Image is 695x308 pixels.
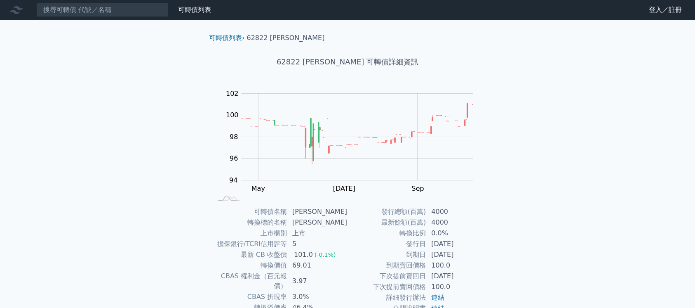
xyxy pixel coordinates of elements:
td: 100.0 [426,282,483,292]
a: 連結 [431,294,444,301]
td: 3.0% [287,291,347,302]
td: [DATE] [426,249,483,260]
td: 100.0 [426,260,483,271]
td: 轉換比例 [347,228,426,239]
g: Chart [222,90,486,192]
td: 可轉債名稱 [212,206,287,217]
td: 0.0% [426,228,483,239]
a: 可轉債列表 [209,34,242,42]
td: 上市 [287,228,347,239]
h1: 62822 [PERSON_NAME] 可轉債詳細資訊 [202,56,493,68]
tspan: 98 [230,133,238,141]
li: › [209,33,244,43]
td: 擔保銀行/TCRI信用評等 [212,239,287,249]
div: 101.0 [292,250,315,260]
td: 69.01 [287,260,347,271]
td: CBAS 折現率 [212,291,287,302]
td: [PERSON_NAME] [287,206,347,217]
td: 下次提前賣回價格 [347,282,426,292]
tspan: 96 [230,154,238,162]
td: 最新餘額(百萬) [347,217,426,228]
td: 轉換標的名稱 [212,217,287,228]
td: 5 [287,239,347,249]
td: 到期日 [347,249,426,260]
a: 可轉債列表 [178,6,211,14]
td: [DATE] [426,271,483,282]
td: 4000 [426,206,483,217]
tspan: Sep [412,185,424,192]
td: 到期賣回價格 [347,260,426,271]
li: 62822 [PERSON_NAME] [247,33,325,43]
td: 上市櫃別 [212,228,287,239]
td: 發行總額(百萬) [347,206,426,217]
input: 搜尋可轉債 代號／名稱 [36,3,168,17]
td: 發行日 [347,239,426,249]
span: (-0.1%) [315,251,336,258]
tspan: 100 [226,111,239,119]
td: [DATE] [426,239,483,249]
td: [PERSON_NAME] [287,217,347,228]
td: 4000 [426,217,483,228]
tspan: May [251,185,265,192]
tspan: 102 [226,90,239,97]
td: CBAS 權利金（百元報價） [212,271,287,291]
tspan: [DATE] [333,185,355,192]
td: 最新 CB 收盤價 [212,249,287,260]
tspan: 94 [229,176,237,184]
a: 登入／註冊 [642,3,688,17]
td: 下次提前賣回日 [347,271,426,282]
td: 3.97 [287,271,347,291]
td: 詳細發行辦法 [347,292,426,303]
td: 轉換價值 [212,260,287,271]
